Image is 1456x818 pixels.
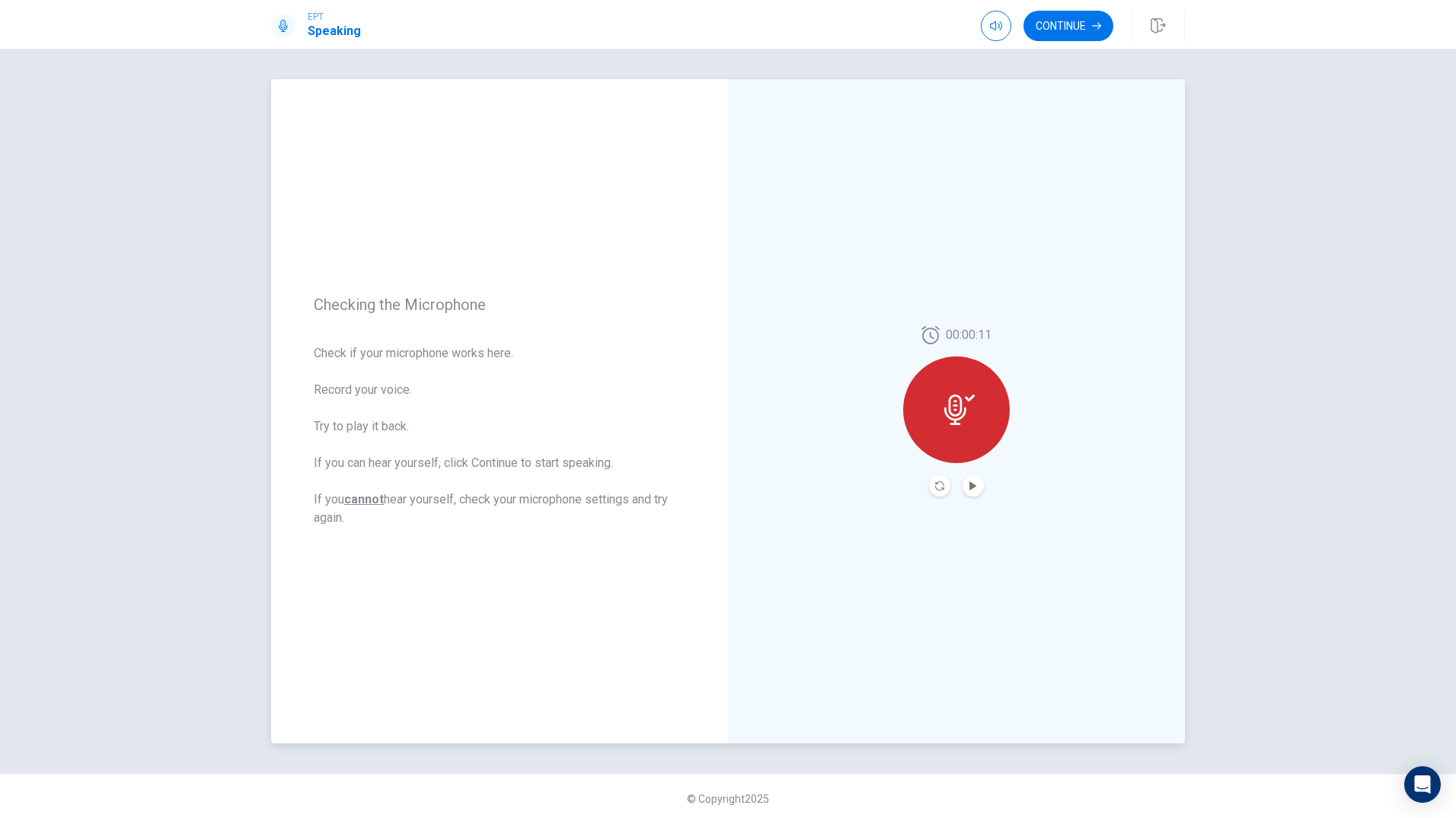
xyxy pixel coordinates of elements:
[929,475,950,497] button: Record Again
[314,344,685,527] span: Check if your microphone works here. Record your voice. Try to play it back. If you can hear your...
[946,326,991,344] span: 00:00:11
[963,475,984,497] button: Play Audio
[687,793,769,805] span: © Copyright 2025
[1023,11,1113,41] button: Continue
[308,22,361,40] h1: Speaking
[1404,766,1441,803] div: Open Intercom Messenger
[344,492,384,506] u: cannot
[308,11,361,22] span: EPT
[314,296,685,314] span: Checking the Microphone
